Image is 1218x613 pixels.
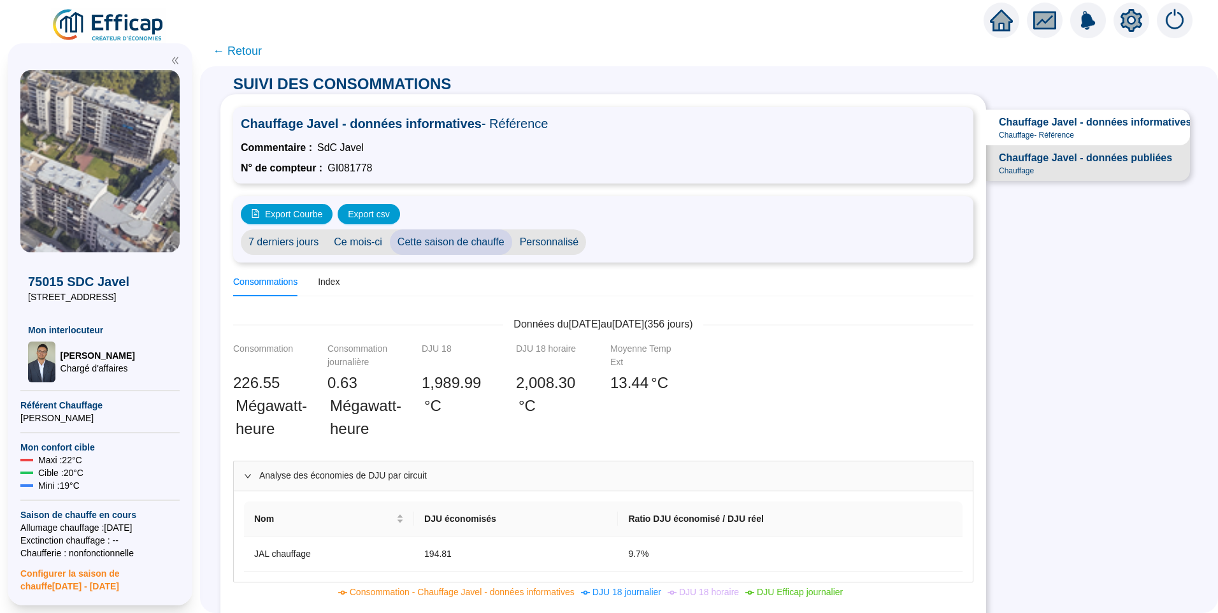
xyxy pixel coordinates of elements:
[610,342,674,369] div: Moyenne Temp Ext
[233,374,259,391] span: 226
[259,469,963,482] span: Analyse des économies de DJU par circuit
[241,140,312,155] span: Commentaire :
[757,587,843,597] span: DJU Efficap journalier
[350,587,575,597] span: Consommation - Chauffage Javel - données informatives
[1033,9,1056,32] span: fund
[251,209,260,218] span: file-image
[327,342,391,369] div: Consommation journalière
[259,374,280,391] span: .55
[999,130,1074,140] span: Chauffage - Référence
[327,161,372,176] span: GI081778
[28,291,172,303] span: [STREET_ADDRESS]
[20,559,180,593] span: Configurer la saison de chauffe [DATE] - [DATE]
[28,342,55,382] img: Chargé d'affaires
[422,342,485,369] div: DJU 18
[424,549,452,559] span: 194.81
[482,117,548,131] span: - Référence
[592,587,661,597] span: DJU 18 journalier
[414,501,618,537] th: DJU économisés
[220,75,464,92] span: SUIVI DES CONSOMMATIONS
[1120,9,1143,32] span: setting
[424,394,441,417] span: °C
[627,374,648,391] span: .44
[20,412,180,424] span: [PERSON_NAME]
[241,204,333,224] button: Export Courbe
[20,508,180,521] span: Saison de chauffe en cours
[20,521,180,534] span: Allumage chauffage : [DATE]
[244,472,252,480] span: expanded
[326,229,390,255] span: Ce mois-ci
[327,374,336,391] span: 0
[213,42,262,60] span: ← Retour
[519,394,536,417] span: °C
[679,587,739,597] span: DJU 18 horaire
[20,547,180,559] span: Chaufferie : non fonctionnelle
[318,275,340,289] div: Index
[265,208,322,221] span: Export Courbe
[610,374,627,391] span: 13
[244,501,414,537] th: Nom
[38,466,83,479] span: Cible : 20 °C
[244,537,414,572] td: JAL chauffage
[233,342,297,369] div: Consommation
[61,349,135,362] span: [PERSON_NAME]
[241,115,966,133] span: Chauffage Javel - données informatives
[628,549,648,559] span: 9.7 %
[338,204,399,224] button: Export csv
[234,461,973,491] div: Analyse des économies de DJU par circuit
[317,140,364,155] span: SdC Javel
[512,229,587,255] span: Personnalisé
[516,374,554,391] span: 2,008
[330,394,401,440] span: Mégawatt-heure
[999,150,1172,166] span: Chauffage Javel - données publiées
[241,229,326,255] span: 7 derniers jours
[651,371,668,394] span: °C
[38,479,80,492] span: Mini : 19 °C
[516,342,580,369] div: DJU 18 horaire
[38,454,82,466] span: Maxi : 22 °C
[1157,3,1193,38] img: alerts
[460,374,481,391] span: .99
[254,512,394,526] span: Nom
[554,374,575,391] span: .30
[20,534,180,547] span: Exctinction chauffage : --
[999,166,1034,176] span: Chauffage
[999,115,1191,130] span: Chauffage Javel - données informatives
[171,56,180,65] span: double-left
[503,317,703,332] span: Données du [DATE] au [DATE] ( 356 jours)
[390,229,512,255] span: Cette saison de chauffe
[233,275,297,289] div: Consommations
[236,394,307,440] span: Mégawatt-heure
[20,399,180,412] span: Référent Chauffage
[20,441,180,454] span: Mon confort cible
[28,324,172,336] span: Mon interlocuteur
[618,501,963,537] th: Ratio DJU économisé / DJU réel
[28,273,172,291] span: 75015 SDC Javel
[51,8,166,43] img: efficap energie logo
[990,9,1013,32] span: home
[422,374,460,391] span: 1,989
[61,362,135,375] span: Chargé d'affaires
[336,374,357,391] span: .63
[1070,3,1106,38] img: alerts
[241,161,322,176] span: N° de compteur :
[348,208,389,221] span: Export csv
